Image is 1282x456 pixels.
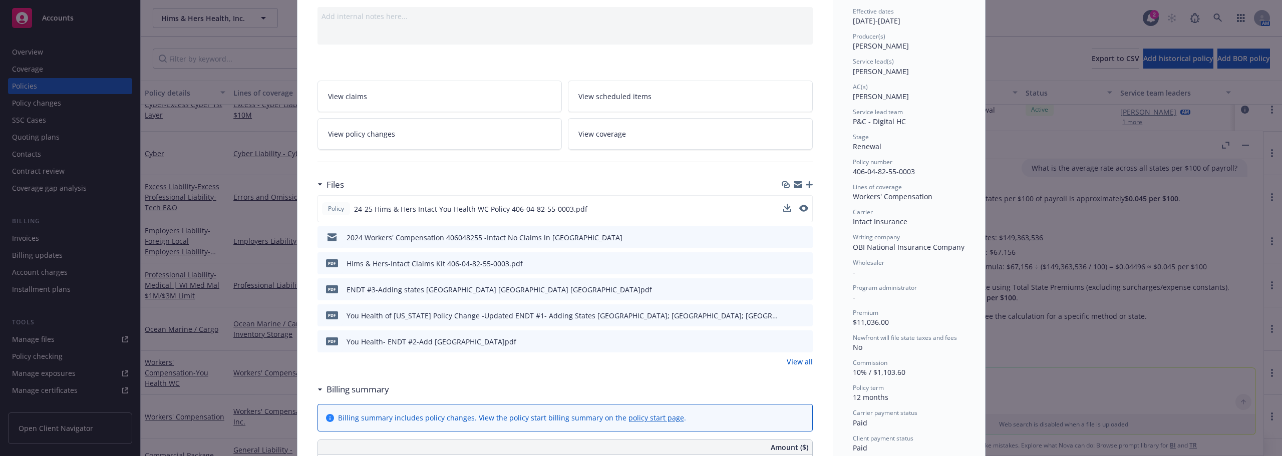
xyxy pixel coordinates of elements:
[322,11,809,22] div: Add internal notes here...
[853,108,903,116] span: Service lead team
[853,242,965,252] span: OBI National Insurance Company
[317,81,562,112] a: View claims
[568,81,813,112] a: View scheduled items
[787,356,813,367] a: View all
[784,232,792,243] button: download file
[853,443,867,452] span: Paid
[853,367,905,377] span: 10% / $1,103.60
[853,133,869,141] span: Stage
[327,178,344,191] h3: Files
[853,434,913,442] span: Client payment status
[800,232,809,243] button: preview file
[853,208,873,216] span: Carrier
[338,412,686,423] div: Billing summary includes policy changes. View the policy start billing summary on the .
[328,129,395,139] span: View policy changes
[853,167,915,176] span: 406-04-82-55-0003
[853,158,892,166] span: Policy number
[853,383,884,392] span: Policy term
[853,142,881,151] span: Renewal
[853,308,878,317] span: Premium
[784,258,792,269] button: download file
[326,337,338,345] span: pdf
[853,83,868,91] span: AC(s)
[354,204,587,214] span: 24-25 Hims & Hers Intact You Health WC Policy 406-04-82-55-0003.pdf
[853,418,867,427] span: Paid
[853,183,902,191] span: Lines of coverage
[347,310,780,321] div: You Health of [US_STATE] Policy Change -Updated ENDT #1- Adding States [GEOGRAPHIC_DATA]; [GEOGRA...
[853,317,889,327] span: $11,036.00
[327,383,389,396] h3: Billing summary
[853,7,965,26] div: [DATE] - [DATE]
[347,232,622,243] div: 2024 Workers' Compensation 406048255 -Intact No Claims in [GEOGRAPHIC_DATA]
[853,283,917,292] span: Program administrator
[853,342,862,352] span: No
[853,191,965,202] div: Workers' Compensation
[853,233,900,241] span: Writing company
[853,258,884,267] span: Wholesaler
[853,408,917,417] span: Carrier payment status
[784,336,792,347] button: download file
[853,32,885,41] span: Producer(s)
[799,204,808,214] button: preview file
[853,292,855,302] span: -
[799,205,808,212] button: preview file
[853,7,894,16] span: Effective dates
[853,92,909,101] span: [PERSON_NAME]
[800,336,809,347] button: preview file
[578,129,626,139] span: View coverage
[853,57,894,66] span: Service lead(s)
[568,118,813,150] a: View coverage
[628,413,684,422] a: policy start page
[578,91,652,102] span: View scheduled items
[853,267,855,277] span: -
[800,284,809,295] button: preview file
[853,67,909,76] span: [PERSON_NAME]
[783,204,791,212] button: download file
[853,117,906,126] span: P&C - Digital HC
[853,217,907,226] span: Intact Insurance
[784,310,792,321] button: download file
[317,178,344,191] div: Files
[326,311,338,319] span: pdf
[853,41,909,51] span: [PERSON_NAME]
[326,204,346,213] span: Policy
[326,259,338,267] span: pdf
[783,204,791,214] button: download file
[800,310,809,321] button: preview file
[317,383,389,396] div: Billing summary
[800,258,809,269] button: preview file
[326,285,338,293] span: pdf
[347,258,523,269] div: Hims & Hers-Intact Claims Kit 406-04-82-55-0003.pdf
[784,284,792,295] button: download file
[853,333,957,342] span: Newfront will file state taxes and fees
[853,358,887,367] span: Commission
[328,91,367,102] span: View claims
[317,118,562,150] a: View policy changes
[853,392,888,402] span: 12 months
[347,336,516,347] div: You Health- ENDT #2-Add [GEOGRAPHIC_DATA]pdf
[771,442,808,452] span: Amount ($)
[347,284,652,295] div: ENDT #3-Adding states [GEOGRAPHIC_DATA] [GEOGRAPHIC_DATA] [GEOGRAPHIC_DATA]pdf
